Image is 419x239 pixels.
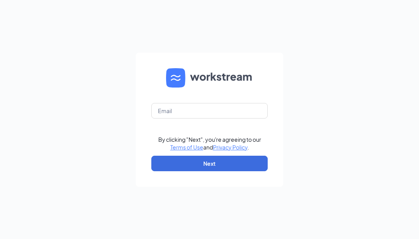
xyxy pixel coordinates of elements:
[166,68,253,88] img: WS logo and Workstream text
[170,144,203,151] a: Terms of Use
[213,144,248,151] a: Privacy Policy
[158,136,261,151] div: By clicking "Next", you're agreeing to our and .
[151,156,268,171] button: Next
[151,103,268,119] input: Email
